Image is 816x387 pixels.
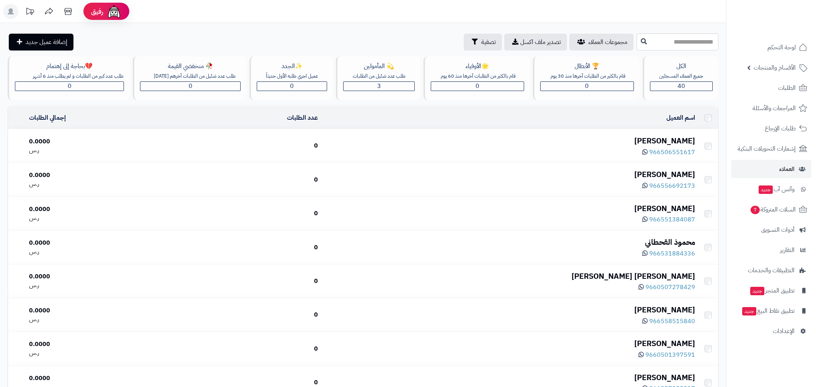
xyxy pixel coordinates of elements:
span: الأقسام والمنتجات [754,62,796,73]
span: 3 [377,81,381,91]
a: وآتس آبجديد [731,180,811,198]
div: 0 [153,311,318,319]
div: الكل [650,62,713,71]
a: 9660501397591 [638,350,695,359]
div: 0.0000 [29,171,148,180]
span: 0 [189,81,192,91]
div: ر.س [29,247,148,256]
img: ai-face.png [106,4,122,19]
a: 966558515840 [642,317,695,326]
span: 0 [290,81,294,91]
a: 966551384087 [642,215,695,224]
div: 0 [153,141,318,150]
a: الكلجميع العملاء المسجلين40 [641,56,720,100]
span: إضافة عميل جديد [26,37,67,47]
a: 💔بحاجة إلى إهتمامطلب عدد كبير من الطلبات و لم يطلب منذ 6 أشهر0 [6,56,131,100]
a: عدد الطلبات [287,113,318,122]
span: 966551384087 [649,215,695,224]
a: 9660507278429 [638,283,695,292]
span: تطبيق نقاط البيع [741,306,795,316]
div: [PERSON_NAME] [PERSON_NAME] [324,271,695,282]
a: إشعارات التحويلات البنكية [731,140,811,158]
div: قام بالكثير من الطلبات آخرها منذ 30 يوم [542,73,634,80]
a: التقارير [731,241,811,259]
span: لوحة التحكم [767,42,796,53]
div: ✨الجدد [257,62,327,71]
span: تصدير ملف اكسل [520,37,561,47]
div: طلب عدد ضئيل من الطلبات [343,73,414,80]
div: طلب عدد كبير من الطلبات و لم يطلب منذ 6 أشهر [32,73,124,80]
div: [PERSON_NAME] [324,338,695,349]
a: 🥀 منخفضي القيمةطلب عدد ضئيل من الطلبات آخرهم [DATE]0 [131,56,248,100]
a: الطلبات [731,79,811,97]
a: 966531884336 [642,249,695,258]
div: [PERSON_NAME] [324,372,695,383]
span: 0 [585,81,589,91]
a: 🌟الأوفياءقام بالكثير من الطلبات آخرها منذ 60 يوم0 [422,56,531,100]
a: طلبات الإرجاع [731,119,811,138]
div: 0 [153,243,318,252]
div: 0 [153,277,318,286]
div: [PERSON_NAME] [324,304,695,315]
a: التطبيقات والخدمات [731,261,811,280]
div: ر.س [29,349,148,358]
div: 🥀 منخفضي القيمة [140,62,240,71]
div: محموذ القحطاني [324,237,695,248]
span: إشعارات التحويلات البنكية [738,143,796,154]
a: تحديثات المنصة [20,4,39,21]
span: 7 [751,206,760,214]
span: التطبيقات والخدمات [748,265,795,276]
div: عميل اجري طلبه الأول حديثاّ [257,73,327,80]
span: أدوات التسويق [761,224,795,235]
span: 9660501397591 [645,350,695,359]
a: الإعدادات [731,322,811,340]
a: تصدير ملف اكسل [504,34,567,50]
span: 966531884336 [649,249,695,258]
div: [PERSON_NAME] [324,135,695,146]
div: [PERSON_NAME] [324,169,695,180]
span: 966556692173 [649,181,695,190]
span: 40 [678,81,685,91]
span: السلات المتروكة [750,204,796,215]
a: 966506551617 [642,148,695,157]
span: التقارير [780,245,795,255]
div: 🏆 الأبطال [540,62,634,71]
div: 0.0000 [29,239,148,247]
a: المراجعات والأسئلة [731,99,811,117]
a: ✨الجددعميل اجري طلبه الأول حديثاّ0 [248,56,334,100]
span: تصفية [481,37,496,47]
div: 🌟الأوفياء [431,62,524,71]
a: العملاء [731,160,811,178]
div: ر.س [29,180,148,189]
div: 0.0000 [29,340,148,349]
a: 966556692173 [642,181,695,190]
div: ر.س [29,315,148,324]
div: ر.س [29,146,148,155]
div: [PERSON_NAME] [324,203,695,214]
button: تصفية [464,34,502,50]
div: جميع العملاء المسجلين [650,73,713,80]
span: 0 [476,81,479,91]
span: الطلبات [778,83,796,93]
a: تطبيق نقاط البيعجديد [731,302,811,320]
span: جديد [759,185,773,194]
a: السلات المتروكة7 [731,200,811,219]
a: لوحة التحكم [731,38,811,57]
div: قام بالكثير من الطلبات آخرها منذ 60 يوم [432,73,524,80]
a: اسم العميل [666,113,695,122]
a: 💫 المأمولينطلب عدد ضئيل من الطلبات3 [334,56,422,100]
span: 9660507278429 [645,283,695,292]
div: 0.0000 [29,272,148,281]
span: طلبات الإرجاع [765,123,796,134]
a: مجموعات العملاء [569,34,634,50]
div: ر.س [29,281,148,290]
div: 💔بحاجة إلى إهتمام [15,62,124,71]
span: وآتس آب [758,184,795,195]
div: 0.0000 [29,374,148,383]
div: 0 [153,378,318,387]
span: 0 [68,81,72,91]
a: إضافة عميل جديد [9,34,73,50]
span: جديد [750,287,764,295]
div: 💫 المأمولين [343,62,414,71]
a: إجمالي الطلبات [29,113,66,122]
